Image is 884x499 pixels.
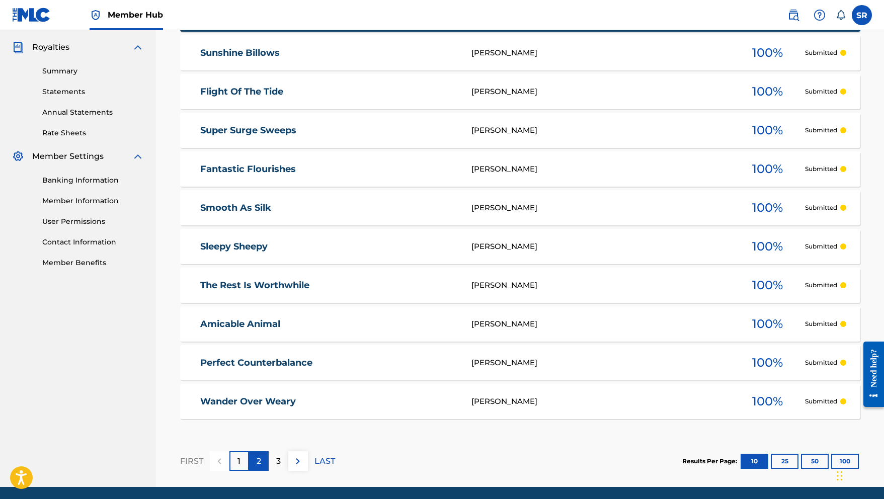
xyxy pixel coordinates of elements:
[471,280,730,291] div: [PERSON_NAME]
[752,121,783,139] span: 100 %
[132,41,144,53] img: expand
[831,454,859,469] button: 100
[42,87,144,97] a: Statements
[471,202,730,214] div: [PERSON_NAME]
[257,455,261,467] p: 2
[42,216,144,227] a: User Permissions
[805,358,837,367] p: Submitted
[752,44,783,62] span: 100 %
[292,455,304,467] img: right
[12,150,24,162] img: Member Settings
[805,397,837,406] p: Submitted
[471,47,730,59] div: [PERSON_NAME]
[471,318,730,330] div: [PERSON_NAME]
[787,9,799,21] img: search
[314,455,335,467] p: LAST
[42,66,144,76] a: Summary
[90,9,102,21] img: Top Rightsholder
[132,150,144,162] img: expand
[810,5,830,25] div: Help
[752,315,783,333] span: 100 %
[200,47,458,59] a: Sunshine Billows
[836,10,846,20] div: Notifications
[200,318,458,330] a: Amicable Animal
[237,455,240,467] p: 1
[805,242,837,251] p: Submitted
[752,276,783,294] span: 100 %
[682,457,740,466] p: Results Per Page:
[752,160,783,178] span: 100 %
[856,332,884,415] iframe: Resource Center
[471,396,730,407] div: [PERSON_NAME]
[42,237,144,247] a: Contact Information
[805,319,837,328] p: Submitted
[752,392,783,410] span: 100 %
[32,150,104,162] span: Member Settings
[741,454,768,469] button: 10
[852,5,872,25] div: User Menu
[834,451,884,499] iframe: Chat Widget
[42,128,144,138] a: Rate Sheets
[200,396,458,407] a: Wander Over Weary
[837,461,843,491] div: Drag
[471,163,730,175] div: [PERSON_NAME]
[471,125,730,136] div: [PERSON_NAME]
[180,455,203,467] p: FIRST
[200,86,458,98] a: Flight Of The Tide
[805,281,837,290] p: Submitted
[752,199,783,217] span: 100 %
[200,357,458,369] a: Perfect Counterbalance
[12,8,51,22] img: MLC Logo
[814,9,826,21] img: help
[471,241,730,253] div: [PERSON_NAME]
[805,48,837,57] p: Submitted
[805,164,837,174] p: Submitted
[752,82,783,101] span: 100 %
[805,87,837,96] p: Submitted
[42,196,144,206] a: Member Information
[471,86,730,98] div: [PERSON_NAME]
[200,125,458,136] a: Super Surge Sweeps
[752,237,783,256] span: 100 %
[12,41,24,53] img: Royalties
[42,107,144,118] a: Annual Statements
[200,280,458,291] a: The Rest Is Worthwhile
[801,454,829,469] button: 50
[42,175,144,186] a: Banking Information
[200,202,458,214] a: Smooth As Silk
[276,455,281,467] p: 3
[200,241,458,253] a: Sleepy Sheepy
[200,163,458,175] a: Fantastic Flourishes
[471,357,730,369] div: [PERSON_NAME]
[108,9,163,21] span: Member Hub
[805,126,837,135] p: Submitted
[805,203,837,212] p: Submitted
[32,41,69,53] span: Royalties
[42,258,144,268] a: Member Benefits
[783,5,803,25] a: Public Search
[771,454,798,469] button: 25
[752,354,783,372] span: 100 %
